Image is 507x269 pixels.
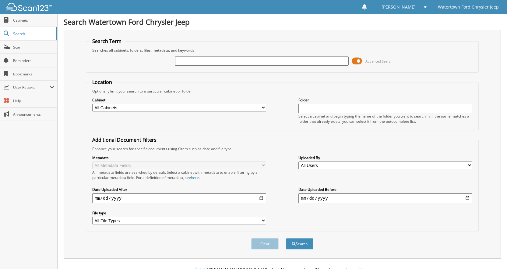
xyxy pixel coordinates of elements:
[89,79,115,85] legend: Location
[6,3,52,11] img: scan123-logo-white.svg
[13,58,54,63] span: Reminders
[64,17,501,27] h1: Search Watertown Ford Chrysler Jeep
[13,85,50,90] span: User Reports
[298,155,472,160] label: Uploaded By
[477,240,507,269] iframe: Chat Widget
[89,48,475,53] div: Searches all cabinets, folders, files, metadata, and keywords
[89,136,160,143] legend: Additional Document Filters
[298,97,472,103] label: Folder
[13,98,54,104] span: Help
[89,89,475,94] div: Optionally limit your search to a particular cabinet or folder
[191,175,199,180] a: here
[298,114,472,124] div: Select a cabinet and begin typing the name of the folder you want to search in. If the name match...
[13,112,54,117] span: Announcements
[92,155,266,160] label: Metadata
[13,71,54,77] span: Bookmarks
[298,187,472,192] label: Date Uploaded Before
[13,31,53,36] span: Search
[89,146,475,151] div: Enhance your search for specific documents using filters such as date and file type.
[92,97,266,103] label: Cabinet
[89,38,125,45] legend: Search Term
[92,187,266,192] label: Date Uploaded After
[13,18,54,23] span: Cabinets
[286,238,313,249] button: Search
[298,193,472,203] input: end
[92,193,266,203] input: start
[438,5,499,9] span: Watertown Ford Chrysler Jeep
[365,59,393,64] span: Advanced Search
[92,170,266,180] div: All metadata fields are searched by default. Select a cabinet with metadata to enable filtering b...
[382,5,416,9] span: [PERSON_NAME]
[92,210,266,216] label: File type
[13,45,54,50] span: Scan
[251,238,279,249] button: Clear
